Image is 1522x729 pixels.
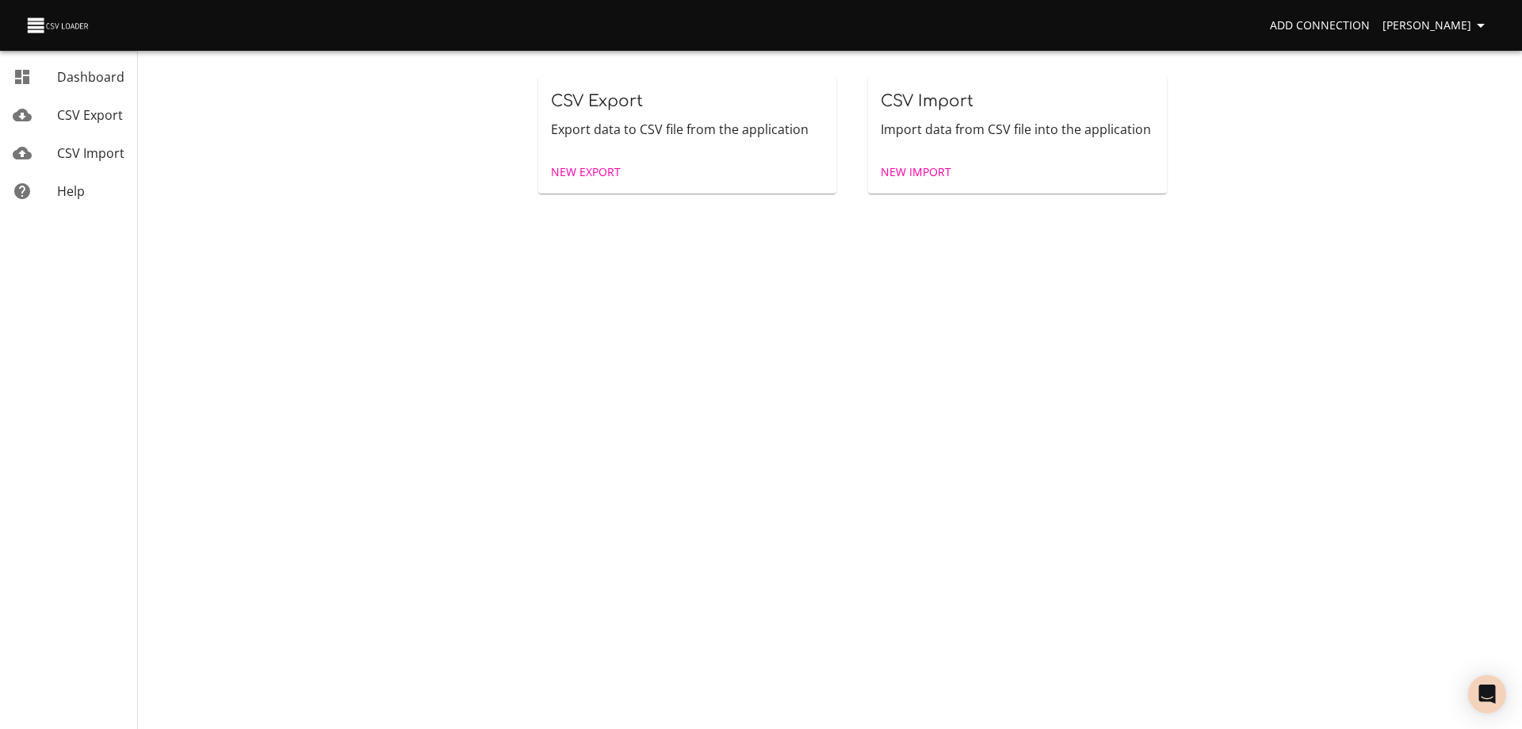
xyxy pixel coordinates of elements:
[1382,16,1490,36] span: [PERSON_NAME]
[551,120,824,139] p: Export data to CSV file from the application
[881,92,973,110] span: CSV Import
[545,158,627,187] a: New Export
[57,182,85,200] span: Help
[874,158,958,187] a: New Import
[57,68,124,86] span: Dashboard
[1264,11,1376,40] a: Add Connection
[881,163,951,182] span: New Import
[57,144,124,162] span: CSV Import
[551,92,643,110] span: CSV Export
[1270,16,1370,36] span: Add Connection
[25,14,92,36] img: CSV Loader
[881,120,1154,139] p: Import data from CSV file into the application
[57,106,123,124] span: CSV Export
[1376,11,1497,40] button: [PERSON_NAME]
[551,163,621,182] span: New Export
[1468,675,1506,713] div: Open Intercom Messenger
